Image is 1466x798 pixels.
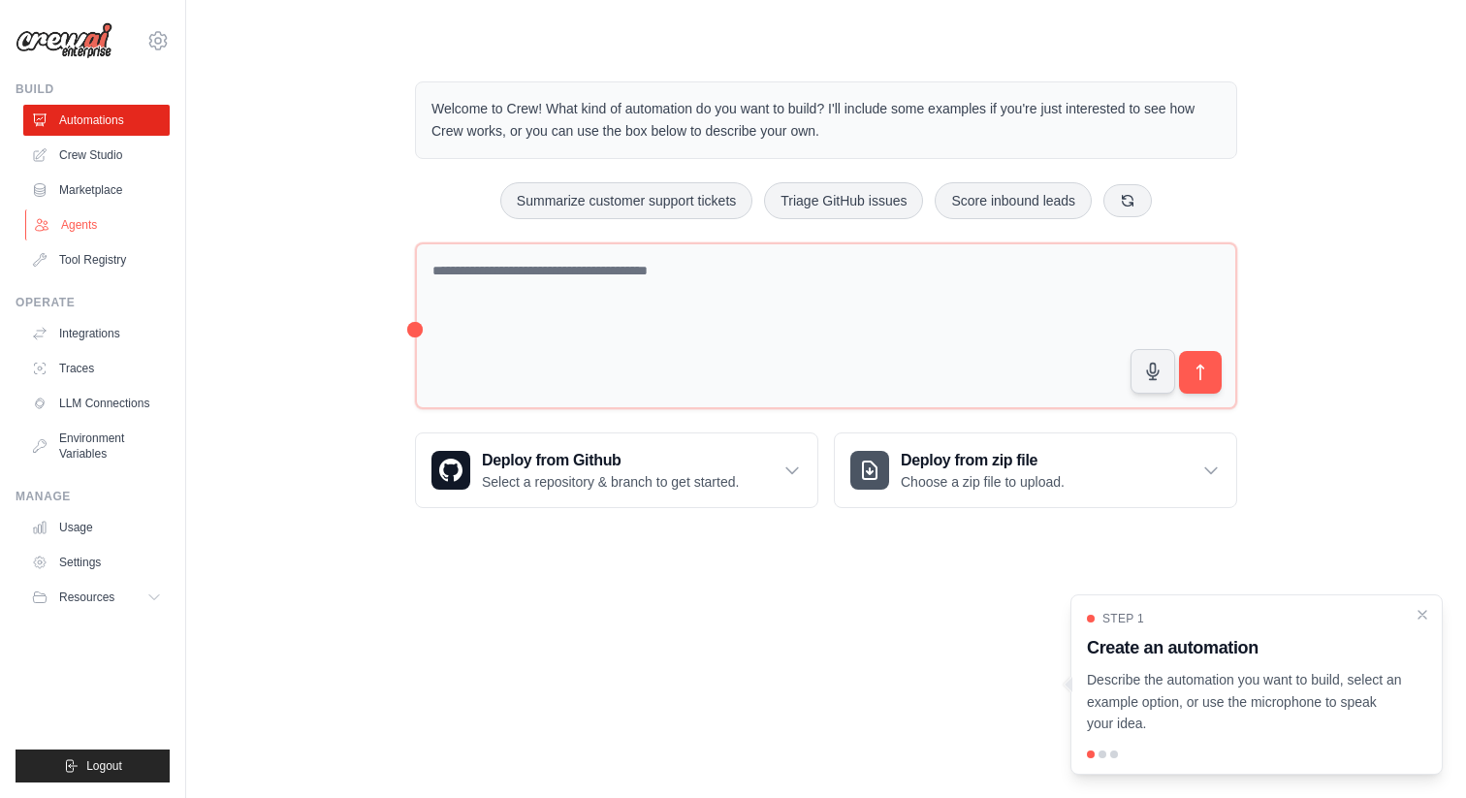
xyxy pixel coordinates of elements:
[23,582,170,613] button: Resources
[23,140,170,171] a: Crew Studio
[482,472,739,492] p: Select a repository & branch to get started.
[23,318,170,349] a: Integrations
[16,750,170,782] button: Logout
[23,423,170,469] a: Environment Variables
[23,105,170,136] a: Automations
[59,590,114,605] span: Resources
[23,175,170,206] a: Marketplace
[16,489,170,504] div: Manage
[1087,634,1403,661] h3: Create an automation
[500,182,752,219] button: Summarize customer support tickets
[23,244,170,275] a: Tool Registry
[16,22,112,59] img: Logo
[1369,705,1466,798] iframe: Chat Widget
[1087,669,1403,735] p: Describe the automation you want to build, select an example option, or use the microphone to spe...
[25,209,172,240] a: Agents
[431,98,1221,143] p: Welcome to Crew! What kind of automation do you want to build? I'll include some examples if you'...
[23,512,170,543] a: Usage
[16,81,170,97] div: Build
[23,353,170,384] a: Traces
[1102,611,1144,626] span: Step 1
[23,388,170,419] a: LLM Connections
[901,449,1065,472] h3: Deploy from zip file
[901,472,1065,492] p: Choose a zip file to upload.
[23,547,170,578] a: Settings
[86,758,122,774] span: Logout
[1415,607,1430,622] button: Close walkthrough
[935,182,1092,219] button: Score inbound leads
[16,295,170,310] div: Operate
[764,182,923,219] button: Triage GitHub issues
[482,449,739,472] h3: Deploy from Github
